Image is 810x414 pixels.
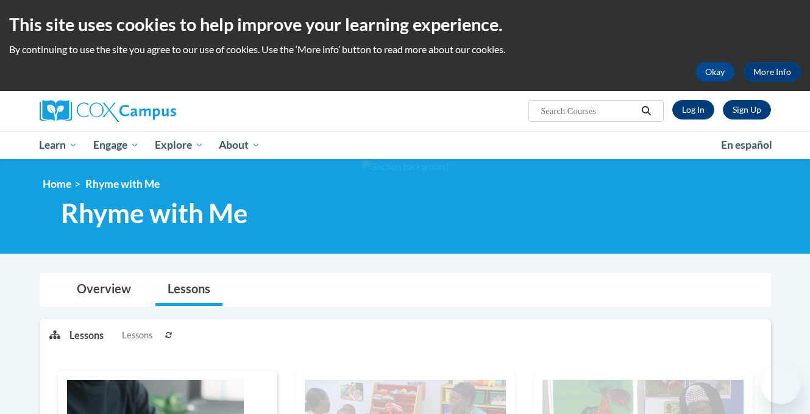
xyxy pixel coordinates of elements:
p: By continuing to use the site you agree to our use of cookies. Use the ‘More info’ button to read... [9,43,801,56]
a: Register [723,100,771,120]
iframe: Button to launch messaging window [761,365,800,404]
p: Lessons [69,329,104,342]
div: Main menu [21,131,789,159]
img: Cox Campus [40,100,176,122]
h2: This site uses cookies to help improve your learning experience. [9,12,801,37]
span: Rhyme with Me [61,197,248,229]
button: Search [637,104,655,118]
a: Cox Campus [40,100,271,122]
a: Engage [85,131,147,159]
span: En español [721,138,772,151]
span: Engage [93,138,139,152]
span: Explore [155,138,204,152]
input: Search Courses [539,104,637,118]
span: About [219,138,260,152]
a: Learn [32,131,86,159]
img: Section background [362,160,449,174]
a: Log In [672,100,714,120]
a: More Info [744,62,801,82]
a: Home [43,177,71,190]
a: Explore [147,131,211,159]
button: Okay [695,62,734,82]
span: Learn [39,138,77,152]
span: Rhyme with Me [85,177,160,190]
a: Overview [65,274,143,306]
a: Lessons [155,274,222,306]
span: Lessons [122,329,152,342]
a: About [211,131,268,159]
a: En español [713,132,780,158]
